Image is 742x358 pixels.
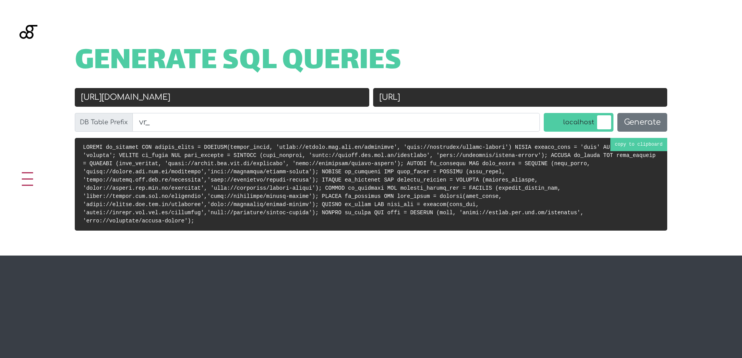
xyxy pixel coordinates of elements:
input: wp_ [132,113,540,132]
code: LOREMI do_sitamet CON adipis_elits = DOEIUSM(tempor_incid, 'utlab://etdolo.mag.ali.en/adminimve',... [83,144,656,224]
label: DB Table Prefix [75,113,133,132]
span: Generate SQL Queries [75,50,402,74]
input: Old URL [75,88,369,107]
input: New URL [373,88,668,107]
button: Generate [617,113,667,132]
img: Blackgate [19,25,37,83]
label: localhost [544,113,613,132]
